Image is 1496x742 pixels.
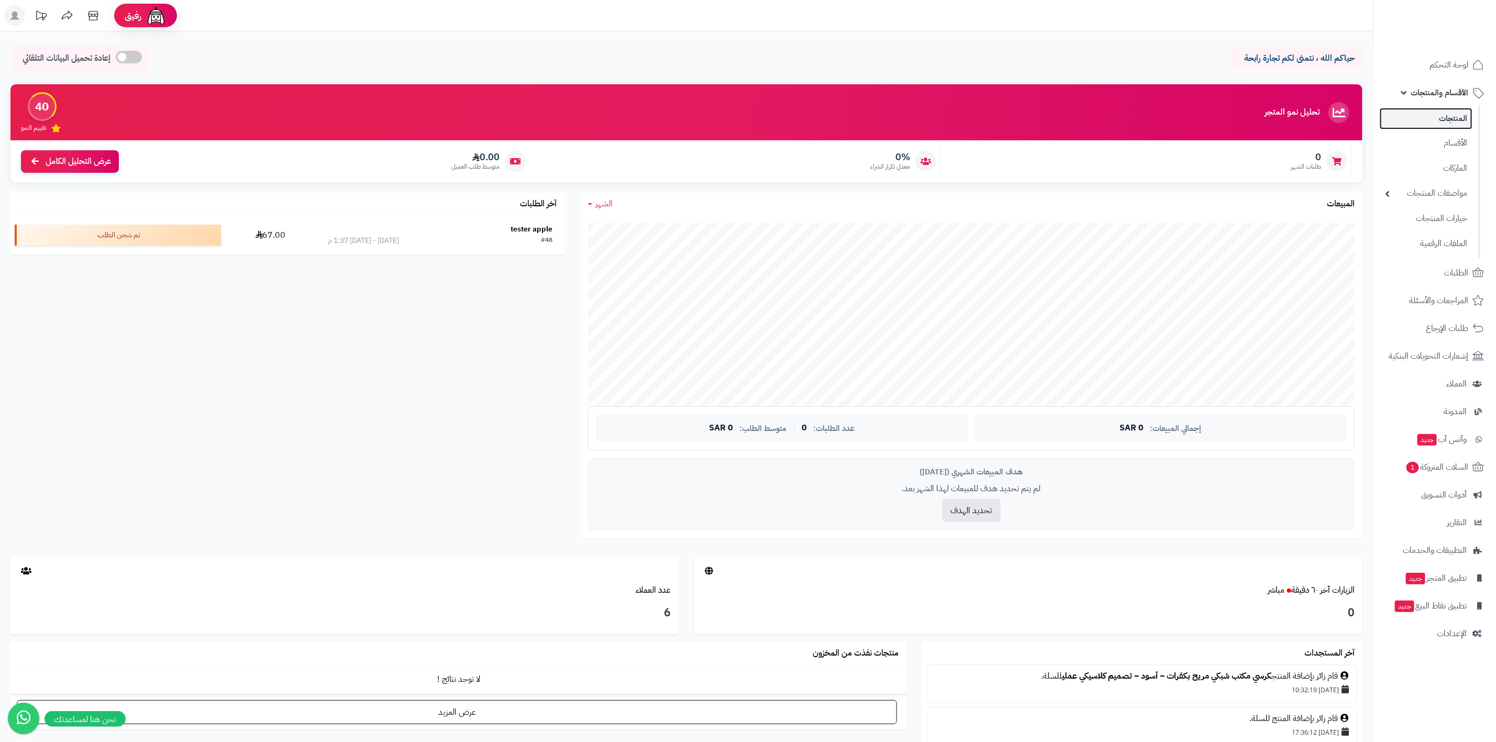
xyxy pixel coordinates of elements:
[520,200,557,209] h3: آخر الطلبات
[1425,28,1486,50] img: logo-2.png
[933,682,1351,697] div: [DATE] 10:32:19
[1380,157,1472,180] a: الماركات
[1291,151,1321,163] span: 0
[1406,462,1419,473] span: 1
[1380,621,1490,646] a: الإعدادات
[1380,538,1490,563] a: التطبيقات والخدمات
[10,665,906,694] td: لا توجد نتائج !
[1380,399,1490,424] a: المدونة
[21,150,119,173] a: عرض التحليل الكامل
[1239,52,1355,64] p: حياكم الله ، نتمنى لكم تجارة رابحة
[1380,316,1490,341] a: طلبات الإرجاع
[1444,265,1468,280] span: الطلبات
[1421,488,1467,502] span: أدوات التسويق
[870,151,910,163] span: 0%
[933,670,1351,682] div: قام زائر بإضافة المنتج للسلة.
[17,700,897,724] a: عرض المزيد
[1380,232,1472,255] a: الملفات الرقمية
[1380,207,1472,230] a: خيارات المنتجات
[1380,482,1490,507] a: أدوات التسويق
[813,649,899,658] h3: منتجات نفذت من المخزون
[596,483,1346,495] p: لم يتم تحديد هدف للمبيعات لهذا الشهر بعد.
[1380,52,1490,77] a: لوحة التحكم
[511,224,552,235] strong: tester apple
[1120,424,1144,433] span: 0 SAR
[802,424,807,433] span: 0
[596,467,1346,478] div: هدف المبيعات الشهري ([DATE])
[1380,455,1490,480] a: السلات المتروكة1
[1327,200,1355,209] h3: المبيعات
[1380,182,1472,205] a: مواصفات المنتجات
[1409,293,1468,308] span: المراجعات والأسئلة
[1380,510,1490,535] a: التقارير
[1437,626,1467,641] span: الإعدادات
[1416,432,1467,447] span: وآتس آب
[1380,260,1490,285] a: الطلبات
[1380,566,1490,591] a: تطبيق المتجرجديد
[1380,108,1472,129] a: المنتجات
[225,216,316,254] td: 67.00
[23,52,110,64] span: إعادة تحميل البيانات التلقائي
[541,236,552,246] div: #48
[1444,404,1467,419] span: المدونة
[1405,460,1468,474] span: السلات المتروكة
[1265,108,1320,117] h3: تحليل نمو المتجر
[1304,649,1355,658] h3: آخر المستجدات
[793,424,796,432] span: |
[1380,344,1490,369] a: إشعارات التحويلات البنكية
[328,236,399,246] div: [DATE] - [DATE] 1:37 م
[1291,162,1321,171] span: طلبات الشهر
[1395,601,1414,612] span: جديد
[933,713,1351,725] div: قام زائر بإضافة المنتج للسلة.
[1380,132,1472,154] a: الأقسام
[702,604,1355,622] h3: 0
[1150,424,1202,433] span: إجمالي المبيعات:
[1446,376,1467,391] span: العملاء
[125,9,141,22] span: رفيق
[1403,543,1467,558] span: التطبيقات والخدمات
[1380,288,1490,313] a: المراجعات والأسئلة
[814,424,855,433] span: عدد الطلبات:
[870,162,910,171] span: معدل تكرار الشراء
[28,5,54,29] a: تحديثات المنصة
[1389,349,1468,363] span: إشعارات التحويلات البنكية
[1406,573,1425,584] span: جديد
[46,156,111,168] span: عرض التحليل الكامل
[710,424,734,433] span: 0 SAR
[1062,670,1271,682] a: كرسي مكتب شبكي مريح بكفرات – أسود – تصميم كلاسيكي عملي
[21,124,46,132] span: تقييم النمو
[15,225,221,246] div: تم شحن الطلب
[1417,434,1437,446] span: جديد
[1380,371,1490,396] a: العملاء
[1394,599,1467,613] span: تطبيق نقاط البيع
[588,198,613,210] a: الشهر
[595,197,613,210] span: الشهر
[943,499,1001,522] button: تحديد الهدف
[18,604,671,622] h3: 6
[933,725,1351,739] div: [DATE] 17:36:12
[1268,584,1284,596] small: مباشر
[1426,321,1468,336] span: طلبات الإرجاع
[1380,427,1490,452] a: وآتس آبجديد
[1405,571,1467,585] span: تطبيق المتجر
[1429,58,1468,72] span: لوحة التحكم
[740,424,787,433] span: متوسط الطلب:
[1447,515,1467,530] span: التقارير
[146,5,167,26] img: ai-face.png
[636,584,671,596] a: عدد العملاء
[1268,584,1355,596] a: الزيارات آخر ٦٠ دقيقةمباشر
[1380,593,1490,618] a: تطبيق نقاط البيعجديد
[1411,85,1468,100] span: الأقسام والمنتجات
[451,162,500,171] span: متوسط طلب العميل
[451,151,500,163] span: 0.00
